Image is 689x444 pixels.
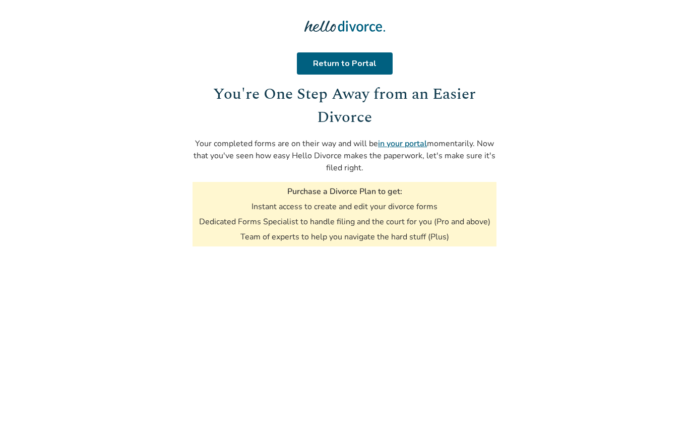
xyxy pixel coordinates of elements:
li: Dedicated Forms Specialist to handle filing and the court for you (Pro and above) [199,216,490,227]
img: Hello Divorce Logo [304,16,385,36]
h1: You're One Step Away from an Easier Divorce [193,83,496,130]
h3: Purchase a Divorce Plan to get: [287,186,402,197]
a: in your portal [378,138,427,149]
p: Your completed forms are on their way and will be momentarily. Now that you've seen how easy Hell... [193,138,496,174]
a: Return to Portal [299,52,391,75]
li: Team of experts to help you navigate the hard stuff (Plus) [240,231,449,242]
li: Instant access to create and edit your divorce forms [252,201,437,212]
